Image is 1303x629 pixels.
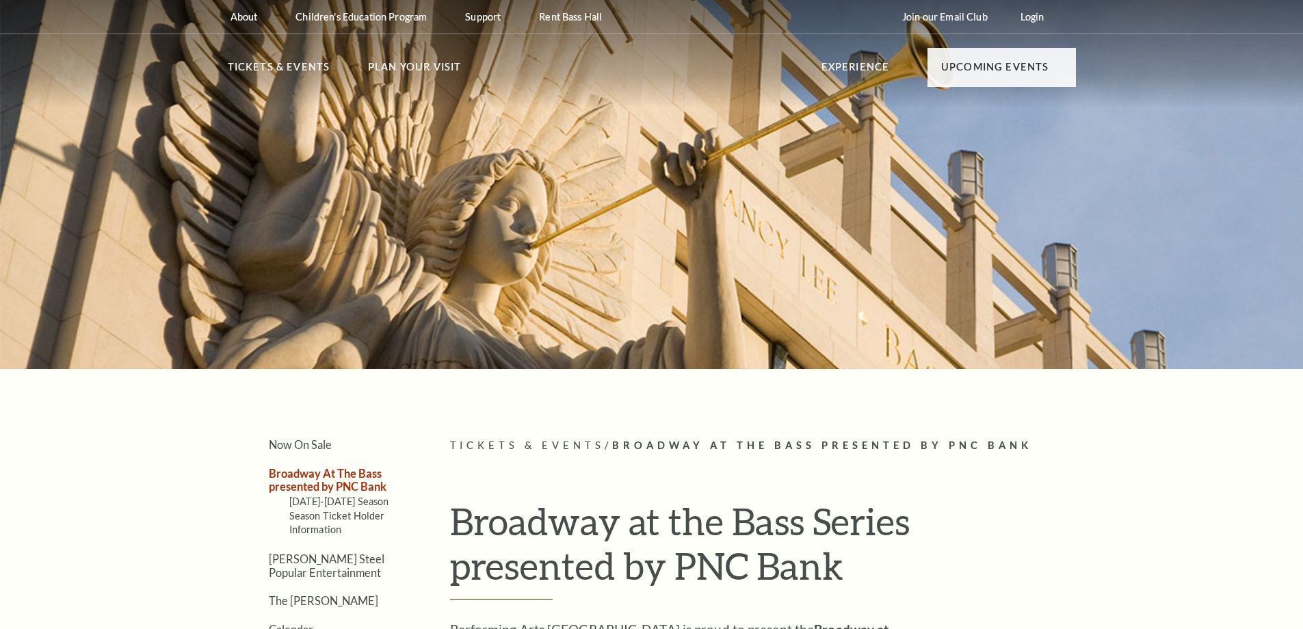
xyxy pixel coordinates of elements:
p: / [450,437,1076,454]
a: Season Ticket Holder Information [289,510,385,535]
p: About [231,11,258,23]
p: Children's Education Program [295,11,427,23]
p: Rent Bass Hall [539,11,602,23]
a: The [PERSON_NAME] [269,594,378,607]
p: Upcoming Events [941,59,1049,84]
span: Tickets & Events [450,439,605,451]
a: [PERSON_NAME] Steel Popular Entertainment [269,552,384,578]
a: Now On Sale [269,438,332,451]
p: Support [465,11,501,23]
p: Tickets & Events [228,59,330,84]
h1: Broadway at the Bass Series presented by PNC Bank [450,499,1076,600]
p: Plan Your Visit [368,59,462,84]
p: Experience [821,59,890,84]
a: [DATE]-[DATE] Season [289,496,389,507]
a: Broadway At The Bass presented by PNC Bank [269,467,386,493]
span: Broadway At The Bass presented by PNC Bank [612,439,1032,451]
